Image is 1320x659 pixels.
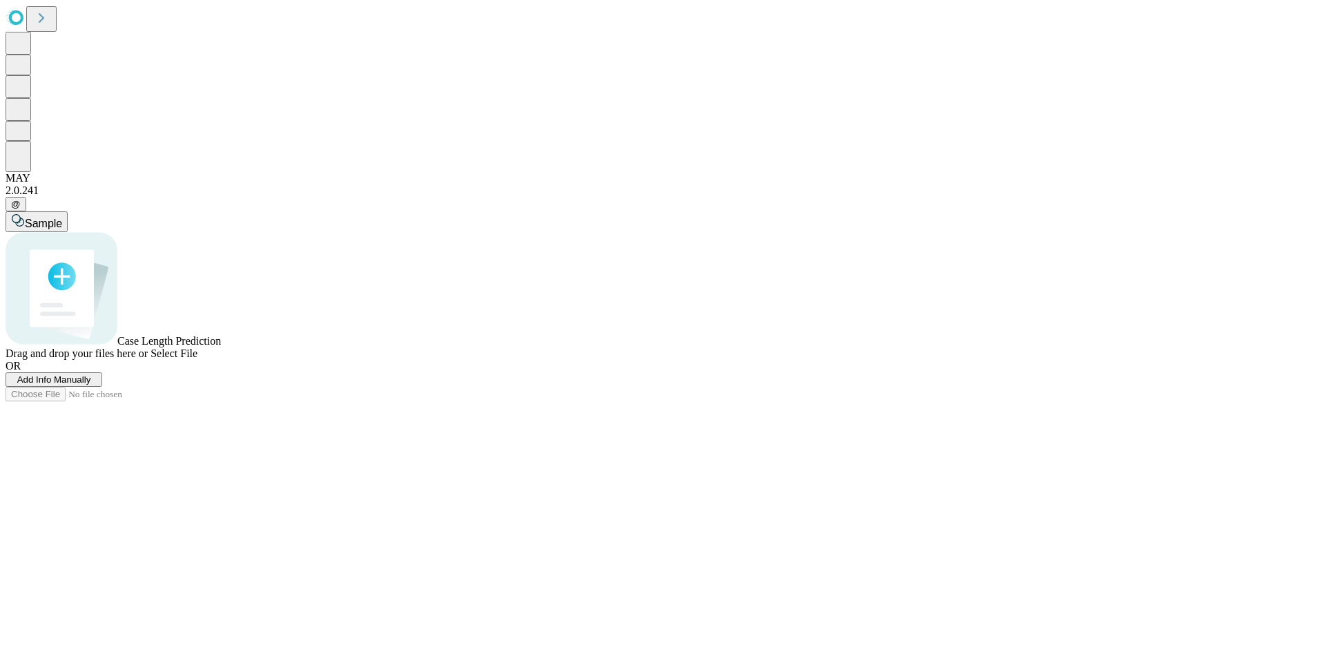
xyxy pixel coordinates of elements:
button: @ [6,197,26,211]
span: Drag and drop your files here or [6,347,148,359]
span: Add Info Manually [17,374,91,385]
button: Add Info Manually [6,372,102,387]
div: 2.0.241 [6,184,1314,197]
span: @ [11,199,21,209]
div: MAY [6,172,1314,184]
button: Sample [6,211,68,232]
span: Select File [151,347,197,359]
span: Sample [25,218,62,229]
span: OR [6,360,21,372]
span: Case Length Prediction [117,335,221,347]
